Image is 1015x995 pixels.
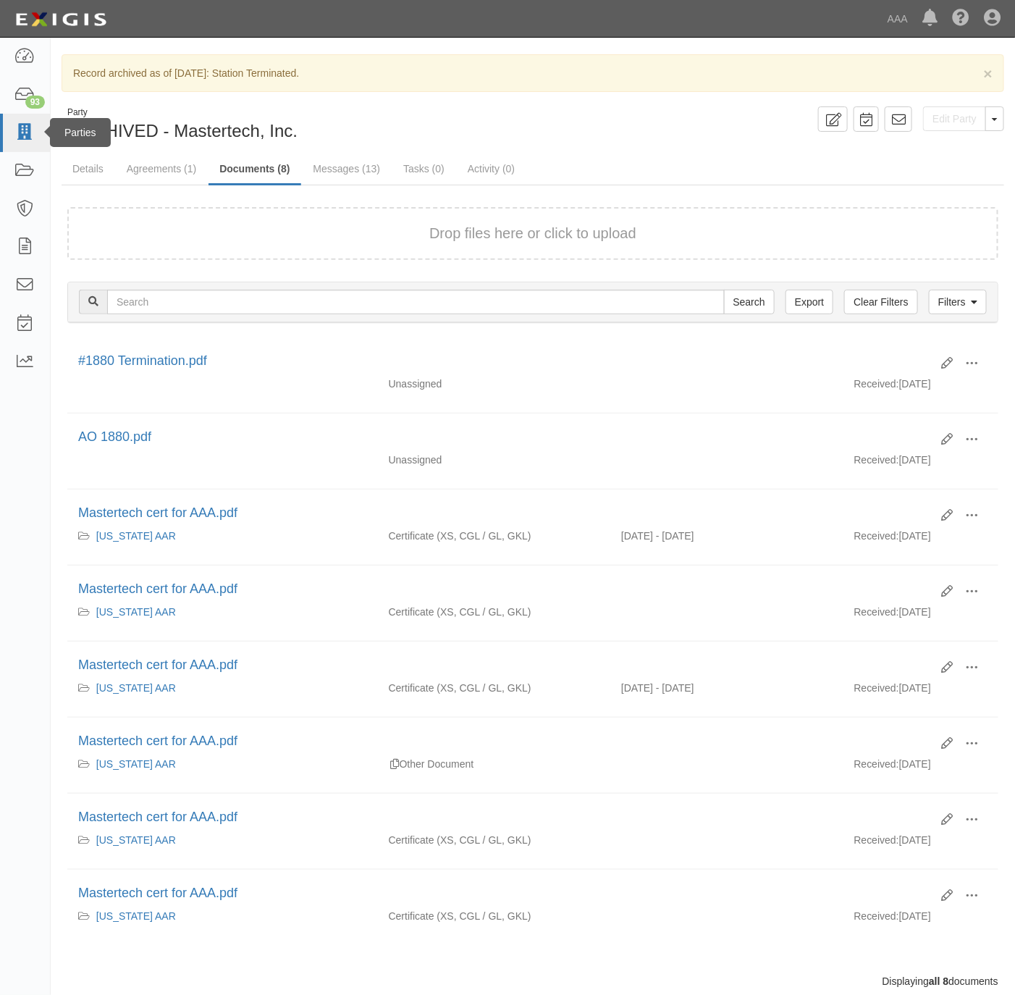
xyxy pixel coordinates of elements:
[843,909,998,931] div: [DATE]
[96,758,176,770] a: [US_STATE] AAR
[25,96,45,109] div: 93
[78,656,930,675] div: Mastertech cert for AAA.pdf
[69,121,298,140] span: ARCHIVED - Mastertech, Inc.
[78,580,930,599] div: Mastertech cert for AAA.pdf
[429,223,636,244] button: Drop files here or click to upload
[78,529,367,543] div: California AAR
[78,909,367,923] div: California AAR
[610,529,843,543] div: Effective 07/01/2025 - Expiration 07/01/2026
[786,290,833,314] a: Export
[78,658,237,672] a: Mastertech cert for AAA.pdf
[78,681,367,695] div: California AAR
[96,682,176,694] a: [US_STATE] AAR
[984,66,993,81] button: Close
[610,453,843,453] div: Effective - Expiration
[843,453,998,474] div: [DATE]
[929,975,948,987] b: all 8
[844,290,917,314] a: Clear Filters
[78,884,930,903] div: Mastertech cert for AAA.pdf
[50,118,111,147] div: Parties
[78,504,930,523] div: Mastertech cert for AAA.pdf
[107,290,725,314] input: Search
[78,734,237,748] a: Mastertech cert for AAA.pdf
[78,353,207,368] a: #1880 Termination.pdf
[843,757,998,778] div: [DATE]
[96,910,176,922] a: [US_STATE] AAR
[378,757,611,771] div: Other Document
[843,681,998,702] div: [DATE]
[843,605,998,626] div: [DATE]
[854,909,899,923] p: Received:
[78,429,151,444] a: AO 1880.pdf
[854,757,899,771] p: Received:
[378,529,611,543] div: Excess/Umbrella Liability Commercial General Liability / Garage Liability Garage Keepers Liability
[378,833,611,847] div: Excess/Umbrella Liability Commercial General Liability / Garage Liability Garage Keepers Liability
[11,7,111,33] img: logo-5460c22ac91f19d4615b14bd174203de0afe785f0fc80cf4dbbc73dc1793850b.png
[78,352,930,371] div: #1880 Termination.pdf
[610,681,843,695] div: Effective 07/01/2024 - Expiration 07/01/2025
[303,154,392,183] a: Messages (13)
[923,106,986,131] a: Edit Party
[854,529,899,543] p: Received:
[854,453,899,467] p: Received:
[96,530,176,542] a: [US_STATE] AAR
[984,65,993,82] span: ×
[78,808,930,827] div: Mastertech cert for AAA.pdf
[457,154,526,183] a: Activity (0)
[378,377,611,391] div: Unassigned
[378,681,611,695] div: Excess/Umbrella Liability Commercial General Liability / Garage Liability Garage Keepers Liability
[392,154,455,183] a: Tasks (0)
[78,582,237,596] a: Mastertech cert for AAA.pdf
[78,505,237,520] a: Mastertech cert for AAA.pdf
[78,833,367,847] div: California AAR
[56,974,1009,988] div: Displaying documents
[78,886,237,900] a: Mastertech cert for AAA.pdf
[78,757,367,771] div: California AAR
[724,290,775,314] input: Search
[610,377,843,377] div: Effective - Expiration
[78,732,930,751] div: Mastertech cert for AAA.pdf
[854,605,899,619] p: Received:
[854,681,899,695] p: Received:
[880,4,915,33] a: AAA
[843,833,998,855] div: [DATE]
[209,154,300,185] a: Documents (8)
[854,377,899,391] p: Received:
[78,605,367,619] div: California AAR
[952,10,969,28] i: Help Center - Complianz
[78,428,930,447] div: AO 1880.pdf
[929,290,987,314] a: Filters
[62,106,522,143] div: ARCHIVED - Mastertech, Inc.
[78,810,237,824] a: Mastertech cert for AAA.pdf
[843,377,998,398] div: [DATE]
[854,833,899,847] p: Received:
[62,154,114,183] a: Details
[378,909,611,923] div: Excess/Umbrella Liability Commercial General Liability / Garage Liability Garage Keepers Liability
[391,757,400,771] div: Duplicate
[843,529,998,550] div: [DATE]
[116,154,207,183] a: Agreements (1)
[378,453,611,467] div: Unassigned
[96,834,176,846] a: [US_STATE] AAR
[73,66,993,80] p: Record archived as of [DATE]: Station Terminated.
[96,606,176,618] a: [US_STATE] AAR
[67,106,298,119] div: Party
[378,605,611,619] div: Excess/Umbrella Liability Commercial General Liability / Garage Liability Garage Keepers Liability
